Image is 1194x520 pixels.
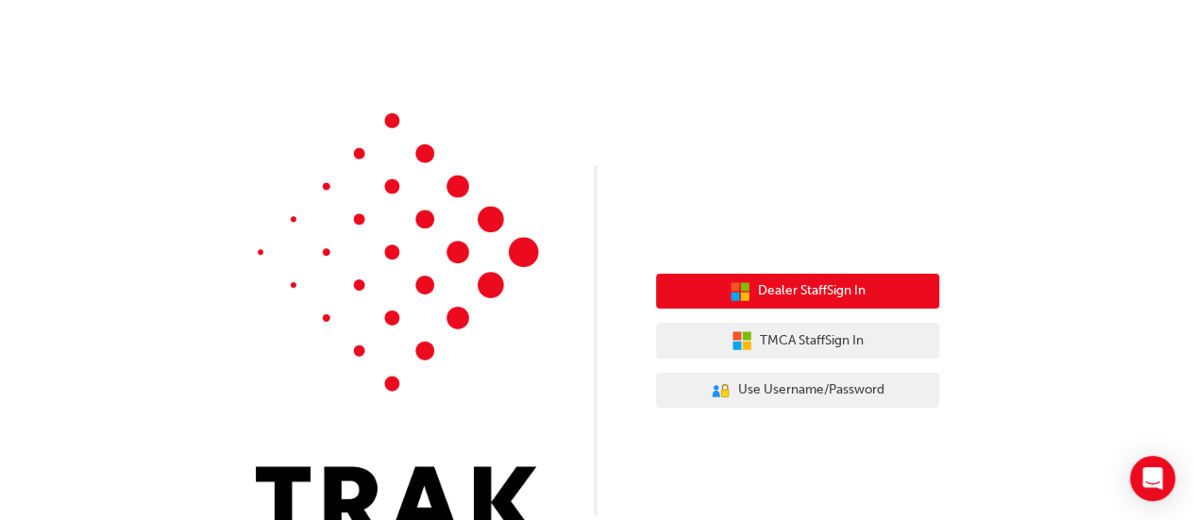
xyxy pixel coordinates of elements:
[656,274,939,310] button: Dealer StaffSign In
[758,280,866,302] span: Dealer Staff Sign In
[656,373,939,409] button: Use Username/Password
[760,330,864,352] span: TMCA Staff Sign In
[1130,456,1175,501] div: Open Intercom Messenger
[656,323,939,359] button: TMCA StaffSign In
[738,379,884,401] span: Use Username/Password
